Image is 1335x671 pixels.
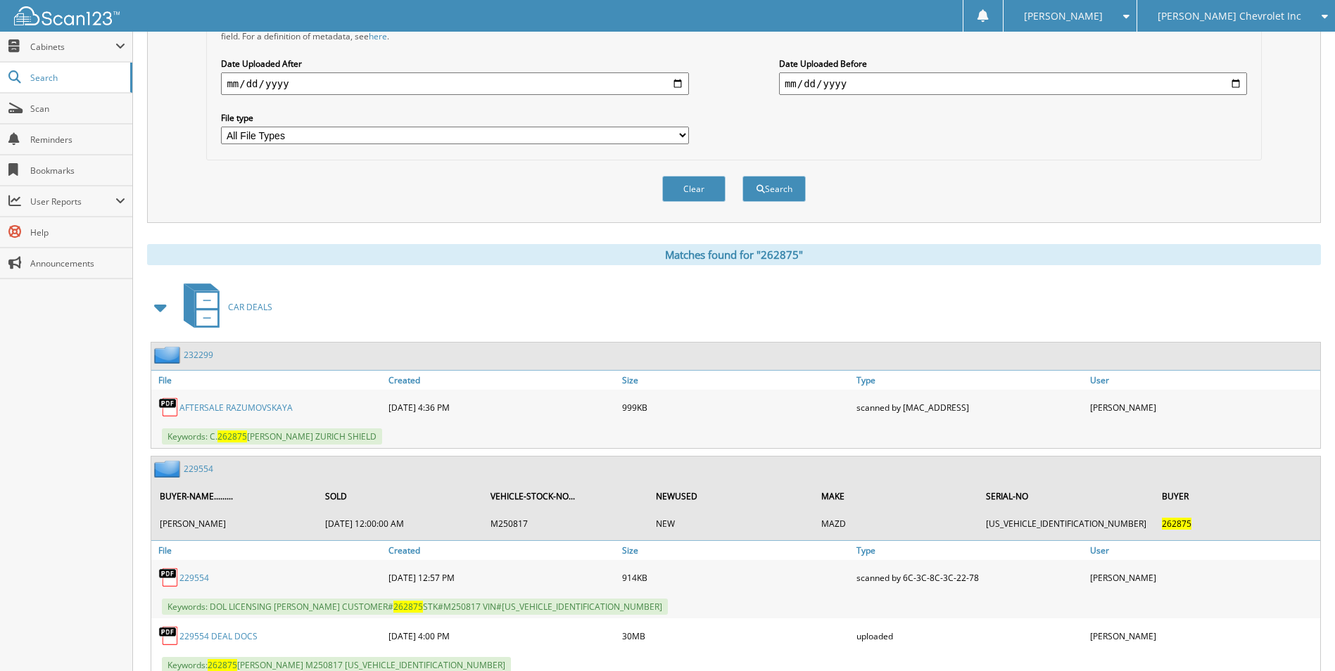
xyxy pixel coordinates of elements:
div: 914KB [619,563,852,592]
span: Cabinets [30,41,115,53]
span: Scan [30,103,125,115]
div: scanned by 6C-3C-8C-3C-22-78 [853,563,1087,592]
iframe: Chat Widget [1265,603,1335,671]
th: SERIAL-NO [979,482,1153,511]
img: PDF.png [158,625,179,646]
span: Keywords: C. [PERSON_NAME] ZURICH SHIELD [162,428,382,445]
img: PDF.png [158,567,179,588]
div: [DATE] 12:57 PM [385,563,619,592]
a: 232299 [184,349,213,361]
span: Search [30,72,123,84]
a: AFTERSALE RAZUMOVSKAYA [179,402,293,414]
span: Bookmarks [30,165,125,177]
div: [DATE] 4:00 PM [385,622,619,650]
label: File type [221,112,689,124]
a: CAR DEALS [175,279,272,335]
a: Type [853,371,1087,390]
button: Search [742,176,806,202]
span: Reminders [30,134,125,146]
a: File [151,371,385,390]
th: NEWUSED [649,482,813,511]
span: [PERSON_NAME] Chevrolet Inc [1158,12,1301,20]
th: MAKE [814,482,978,511]
span: [PERSON_NAME] [1024,12,1103,20]
a: 229554 [179,572,209,584]
span: CAR DEALS [228,301,272,313]
div: [PERSON_NAME] [1087,622,1320,650]
span: 262875 [393,601,423,613]
img: PDF.png [158,397,179,418]
div: [PERSON_NAME] [1087,563,1320,592]
label: Date Uploaded After [221,58,689,70]
td: MAZD [814,512,978,535]
a: Size [619,541,852,560]
td: [DATE] 12:00:00 AM [318,512,482,535]
th: BUYER-NAME......... [153,482,317,511]
div: 30MB [619,622,852,650]
a: File [151,541,385,560]
a: User [1087,541,1320,560]
div: Matches found for "262875" [147,244,1321,265]
img: scan123-logo-white.svg [14,6,120,25]
td: [PERSON_NAME] [153,512,317,535]
a: Created [385,371,619,390]
div: uploaded [853,622,1087,650]
th: VEHICLE-STOCK-NO... [483,482,647,511]
img: folder2.png [154,460,184,478]
a: Size [619,371,852,390]
span: 262875 [208,659,237,671]
span: 262875 [1162,518,1191,530]
div: scanned by [MAC_ADDRESS] [853,393,1087,421]
span: Help [30,226,125,238]
a: Created [385,541,619,560]
td: [US_VEHICLE_IDENTIFICATION_NUMBER] [979,512,1153,535]
a: here [369,30,387,42]
span: Keywords: DOL LICENSING [PERSON_NAME] CUSTOMER# STK#M250817 VIN#[US_VEHICLE_IDENTIFICATION_NUMBER] [162,599,668,615]
th: BUYER [1155,482,1319,511]
td: NEW [649,512,813,535]
div: 999KB [619,393,852,421]
span: 262875 [217,430,247,442]
span: User Reports [30,196,115,207]
button: Clear [662,176,726,202]
div: [DATE] 4:36 PM [385,393,619,421]
td: M250817 [483,512,647,535]
a: 229554 [184,463,213,475]
div: [PERSON_NAME] [1087,393,1320,421]
a: Type [853,541,1087,560]
span: Announcements [30,257,125,269]
a: 229554 DEAL DOCS [179,630,258,642]
input: end [779,72,1247,95]
a: User [1087,371,1320,390]
label: Date Uploaded Before [779,58,1247,70]
th: SOLD [318,482,482,511]
img: folder2.png [154,346,184,364]
input: start [221,72,689,95]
